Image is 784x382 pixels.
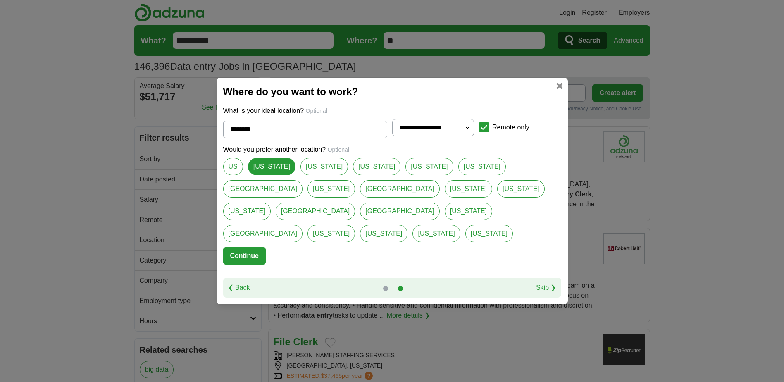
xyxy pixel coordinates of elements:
[223,247,266,265] button: Continue
[412,225,460,242] a: [US_STATE]
[360,203,440,220] a: [GEOGRAPHIC_DATA]
[300,158,348,175] a: [US_STATE]
[353,158,400,175] a: [US_STATE]
[223,158,243,175] a: US
[223,225,303,242] a: [GEOGRAPHIC_DATA]
[248,158,295,175] a: [US_STATE]
[465,225,513,242] a: [US_STATE]
[223,106,561,116] p: What is your ideal location?
[223,145,561,155] p: Would you prefer another location?
[307,180,355,198] a: [US_STATE]
[223,203,271,220] a: [US_STATE]
[536,283,556,293] a: Skip ❯
[223,180,303,198] a: [GEOGRAPHIC_DATA]
[276,203,355,220] a: [GEOGRAPHIC_DATA]
[228,283,250,293] a: ❮ Back
[328,146,349,153] span: Optional
[223,84,561,99] h2: Where do you want to work?
[497,180,545,198] a: [US_STATE]
[360,225,407,242] a: [US_STATE]
[405,158,453,175] a: [US_STATE]
[445,203,492,220] a: [US_STATE]
[492,122,529,132] label: Remote only
[360,180,440,198] a: [GEOGRAPHIC_DATA]
[458,158,506,175] a: [US_STATE]
[306,107,327,114] span: Optional
[307,225,355,242] a: [US_STATE]
[445,180,492,198] a: [US_STATE]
